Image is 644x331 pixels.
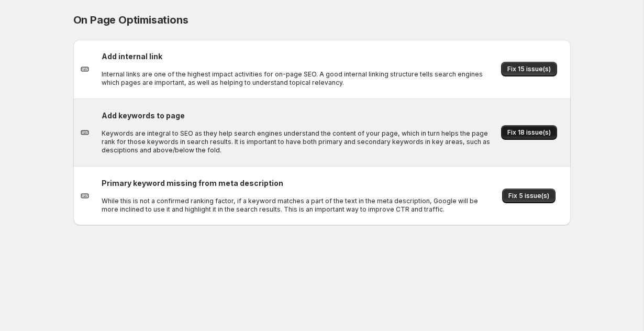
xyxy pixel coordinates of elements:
span: Fix 18 issue(s) [507,128,551,137]
span: Fix 5 issue(s) [508,192,549,200]
p: Keywords are integral to SEO as they help search engines understand the content of your page, whi... [102,129,491,155]
h2: Add keywords to page [102,111,185,121]
p: Internal links are one of the highest impact activities for on-page SEO. A good internal linking ... [102,70,491,87]
span: On Page Optimisations [73,14,188,26]
button: Fix 18 issue(s) [501,125,557,140]
button: Fix 5 issue(s) [502,189,556,203]
span: Fix 15 issue(s) [507,65,551,73]
h2: Add internal link [102,51,162,62]
p: While this is not a confirmed ranking factor, if a keyword matches a part of the text in the meta... [102,197,492,214]
h2: Primary keyword missing from meta description [102,178,283,189]
button: Fix 15 issue(s) [501,62,557,76]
